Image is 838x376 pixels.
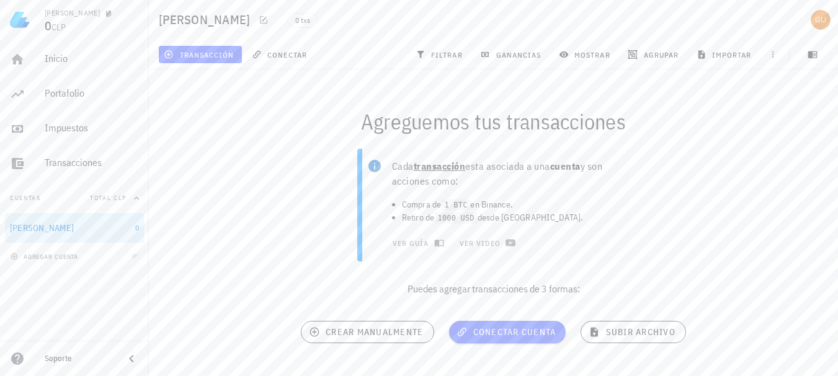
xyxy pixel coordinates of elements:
button: ver guía [385,234,450,251]
h1: [PERSON_NAME] [159,10,255,30]
button: CuentasTotal CLP [5,183,144,213]
span: conectar [254,50,307,59]
span: ver guía [392,238,442,248]
p: Cada esta asociada a una y son acciones como: [392,159,620,188]
span: agregar cuenta [13,253,78,261]
span: importar [699,50,752,59]
a: [PERSON_NAME] 0 [5,213,144,243]
span: mostrar [561,50,610,59]
span: Total CLP [90,194,127,202]
code: 1000 USD [435,212,478,224]
button: agrupar [623,46,686,63]
div: Impuestos [45,122,139,134]
a: Transacciones [5,149,144,178]
div: Inicio [45,53,139,64]
li: Compra de en Binance. [402,198,620,211]
code: 1 BTC [442,199,471,211]
button: subir archivo [581,321,685,343]
span: 0 [135,223,139,232]
button: transacción [159,46,242,63]
button: agregar cuenta [7,250,84,263]
span: ver video [459,238,513,248]
p: Puedes agregar transacciones de 3 formas: [149,281,838,296]
span: agrupar [630,50,679,59]
div: [PERSON_NAME] [45,8,100,18]
a: Inicio [5,45,144,74]
span: crear manualmente [311,326,423,338]
a: ver video [452,234,521,251]
button: crear manualmente [301,321,434,343]
span: ganancias [483,50,541,59]
div: Soporte [45,354,114,364]
a: Impuestos [5,114,144,144]
button: importar [691,46,759,63]
b: cuenta [550,160,581,172]
b: transacción [414,160,466,172]
span: 0 txs [295,14,310,27]
span: filtrar [418,50,463,59]
button: conectar [247,46,315,63]
div: Portafolio [45,87,139,99]
span: transacción [166,50,234,59]
span: conectar cuenta [459,326,556,338]
span: subir archivo [591,326,675,338]
a: Portafolio [5,79,144,109]
button: filtrar [411,46,470,63]
div: Transacciones [45,157,139,168]
li: Retiro de desde [GEOGRAPHIC_DATA]. [402,211,620,224]
button: mostrar [554,46,618,63]
img: LedgiFi [10,10,30,30]
span: 0 [45,17,51,34]
div: avatar [811,10,831,30]
div: [PERSON_NAME] [10,223,74,234]
button: conectar cuenta [449,321,566,343]
button: ganancias [475,46,549,63]
span: CLP [51,22,66,33]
